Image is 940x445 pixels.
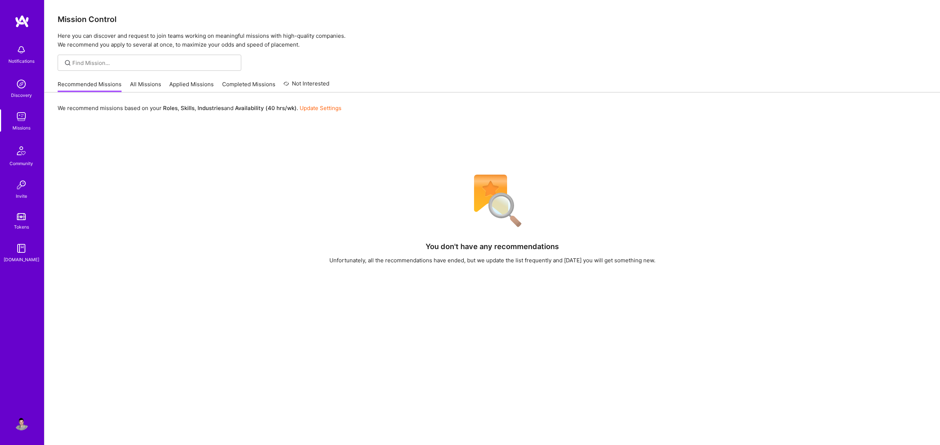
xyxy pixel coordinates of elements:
[222,80,275,92] a: Completed Missions
[15,15,29,28] img: logo
[235,105,297,112] b: Availability (40 hrs/wk)
[198,105,224,112] b: Industries
[329,256,655,264] div: Unfortunately, all the recommendations have ended, but we update the list frequently and [DATE] y...
[58,32,927,49] p: Here you can discover and request to join teams working on meaningful missions with high-quality ...
[8,57,35,65] div: Notifications
[58,15,927,24] h3: Mission Control
[163,105,178,112] b: Roles
[14,241,29,256] img: guide book
[130,80,161,92] a: All Missions
[300,105,341,112] a: Update Settings
[64,59,72,67] i: icon SearchGrey
[58,80,122,92] a: Recommended Missions
[16,192,27,200] div: Invite
[72,59,236,67] input: Find Mission...
[426,242,559,251] h4: You don't have any recommendations
[14,416,29,430] img: User Avatar
[4,256,39,263] div: [DOMAIN_NAME]
[14,109,29,124] img: teamwork
[11,91,32,99] div: Discovery
[12,142,30,160] img: Community
[283,79,329,92] a: Not Interested
[14,43,29,57] img: bell
[17,213,26,220] img: tokens
[181,105,195,112] b: Skills
[58,104,341,112] p: We recommend missions based on your , , and .
[12,124,30,132] div: Missions
[461,170,524,232] img: No Results
[14,223,29,231] div: Tokens
[169,80,214,92] a: Applied Missions
[14,178,29,192] img: Invite
[14,77,29,91] img: discovery
[10,160,33,167] div: Community
[12,416,30,430] a: User Avatar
